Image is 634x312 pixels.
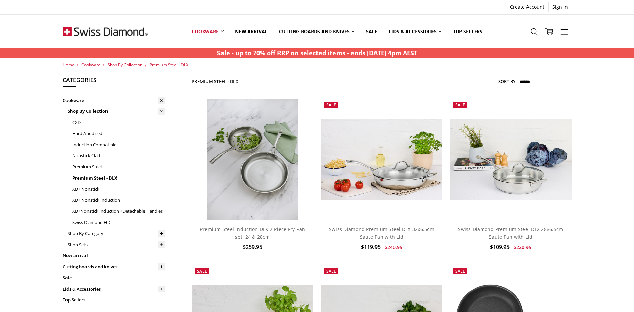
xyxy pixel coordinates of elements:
[63,294,165,306] a: Top Sellers
[68,106,165,117] a: Shop By Collection
[326,268,336,274] span: Sale
[200,226,305,240] a: Premium Steel Induction DLX 2-Piece Fry Pan set: 24 & 28cm
[385,244,402,250] span: $240.95
[498,76,515,87] label: Sort By
[72,217,165,228] a: Swiss Diamond HD
[72,172,165,184] a: Premium Steel - DLX
[549,2,572,12] a: Sign In
[186,16,229,46] a: Cookware
[207,99,298,220] img: Premium steel DLX 2pc fry pan set (28 and 24cm) life style shot
[329,226,434,240] a: Swiss Diamond Premium Steel DLX 32x6.5cm Saute Pan with Lid
[63,250,165,261] a: New arrival
[360,16,383,46] a: Sale
[217,49,417,57] strong: Sale - up to 70% off RRP on selected items - ends [DATE] 4pm AEST
[63,284,165,295] a: Lids & Accessories
[72,161,165,172] a: Premium Steel
[514,244,531,250] span: $220.95
[229,16,273,46] a: New arrival
[72,184,165,195] a: XD+ Nonstick
[72,117,165,128] a: CXD
[72,194,165,206] a: XD+ Nonstick Induction
[63,15,148,48] img: Free Shipping On Every Order
[361,243,381,251] span: $119.95
[63,272,165,284] a: Sale
[63,62,74,68] a: Home
[450,99,571,220] a: Swiss Diamond Premium Steel DLX 28x6.5cm Saute Pan with Lid
[68,228,165,239] a: Shop By Category
[108,62,142,68] a: Shop By Collection
[72,150,165,161] a: Nonstick Clad
[192,79,238,84] h1: Premium Steel - DLX
[455,268,465,274] span: Sale
[63,76,165,87] h5: Categories
[383,16,447,46] a: Lids & Accessories
[321,119,442,200] img: Swiss Diamond Premium Steel DLX 32x6.5cm Saute Pan with Lid
[150,62,188,68] a: Premium Steel - DLX
[72,139,165,150] a: Induction Compatible
[326,102,336,108] span: Sale
[72,206,165,217] a: XD+Nonstick Induction +Detachable Handles
[321,99,442,220] a: Swiss Diamond Premium Steel DLX 32x6.5cm Saute Pan with Lid
[68,239,165,250] a: Shop Sets
[490,243,510,251] span: $109.95
[197,268,207,274] span: Sale
[506,2,548,12] a: Create Account
[273,16,360,46] a: Cutting boards and knives
[63,261,165,272] a: Cutting boards and knives
[81,62,100,68] a: Cookware
[192,99,313,220] a: Premium steel DLX 2pc fry pan set (28 and 24cm) life style shot
[447,16,488,46] a: Top Sellers
[72,128,165,139] a: Hard Anodised
[455,102,465,108] span: Sale
[63,95,165,106] a: Cookware
[243,243,262,251] span: $259.95
[450,119,571,200] img: Swiss Diamond Premium Steel DLX 28x6.5cm Saute Pan with Lid
[458,226,563,240] a: Swiss Diamond Premium Steel DLX 28x6.5cm Saute Pan with Lid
